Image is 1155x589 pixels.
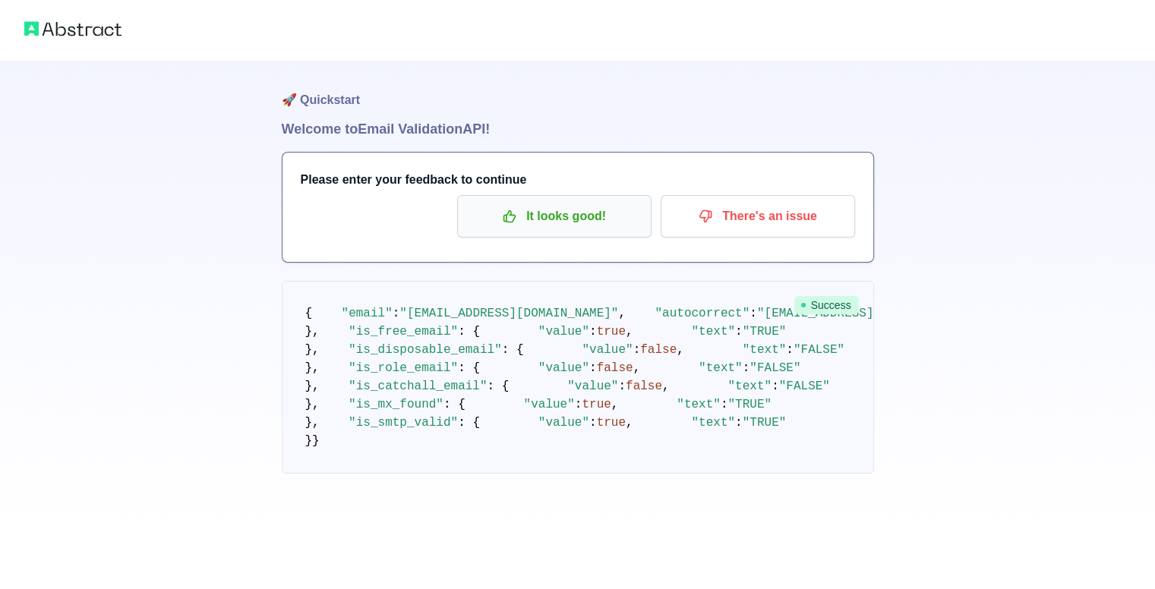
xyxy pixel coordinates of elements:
span: "is_mx_found" [349,398,443,411]
span: "autocorrect" [655,307,749,320]
h3: Please enter your feedback to continue [301,171,855,189]
span: "value" [538,416,589,430]
span: , [626,416,633,430]
span: "text" [743,343,787,357]
span: : [786,343,794,357]
span: , [626,325,633,339]
span: : { [443,398,465,411]
span: : [749,307,757,320]
h1: 🚀 Quickstart [282,61,874,118]
span: : [743,361,750,375]
span: , [633,361,641,375]
p: There's an issue [672,203,844,229]
button: There's an issue [661,195,855,238]
span: , [677,343,684,357]
button: It looks good! [457,195,652,238]
span: : [575,398,582,411]
span: : { [488,380,510,393]
img: Abstract logo [24,18,121,39]
span: "is_disposable_email" [349,343,502,357]
span: "email" [342,307,393,320]
span: false [597,361,633,375]
span: : { [458,416,480,430]
span: "is_smtp_valid" [349,416,458,430]
span: Success [794,296,859,314]
span: "value" [582,343,633,357]
span: : [589,325,597,339]
span: true [597,325,626,339]
p: It looks good! [469,203,640,229]
span: "text" [699,361,743,375]
span: "[EMAIL_ADDRESS][DOMAIN_NAME]" [757,307,976,320]
span: "text" [691,416,735,430]
span: : [721,398,728,411]
span: : [633,343,641,357]
span: "TRUE" [743,325,787,339]
span: "[EMAIL_ADDRESS][DOMAIN_NAME]" [399,307,618,320]
span: "is_role_email" [349,361,458,375]
span: , [662,380,670,393]
span: : { [458,361,480,375]
span: "is_free_email" [349,325,458,339]
span: "TRUE" [727,398,772,411]
span: : [589,416,597,430]
span: , [618,307,626,320]
span: , [611,398,619,411]
span: true [597,416,626,430]
span: : { [502,343,524,357]
span: "TRUE" [743,416,787,430]
span: { [305,307,313,320]
span: true [582,398,611,411]
span: "FALSE" [749,361,800,375]
span: : [735,416,743,430]
span: : [735,325,743,339]
span: "FALSE" [794,343,844,357]
span: : { [458,325,480,339]
span: : [618,380,626,393]
span: "value" [538,325,589,339]
span: : [772,380,779,393]
span: "is_catchall_email" [349,380,487,393]
span: : [589,361,597,375]
span: "value" [567,380,618,393]
span: false [626,380,662,393]
span: : [393,307,400,320]
span: "text" [677,398,721,411]
span: "value" [524,398,575,411]
span: "text" [691,325,735,339]
span: "FALSE" [779,380,830,393]
span: "text" [727,380,772,393]
span: "value" [538,361,589,375]
span: false [640,343,677,357]
h1: Welcome to Email Validation API! [282,118,874,140]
